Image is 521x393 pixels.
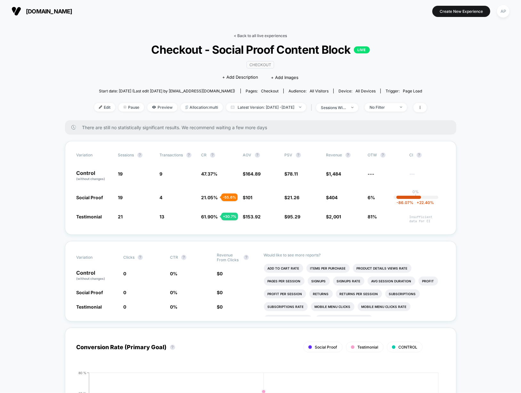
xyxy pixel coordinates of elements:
[99,89,235,93] span: Start date: [DATE] (Last edit [DATE] by [EMAIL_ADDRESS][DOMAIN_NAME])
[329,171,341,177] span: 1,484
[77,253,112,262] span: Variation
[201,171,218,177] span: 47.37 %
[285,171,298,177] span: $
[246,171,261,177] span: 164.89
[285,195,300,200] span: $
[288,171,298,177] span: 78.11
[417,153,422,158] button: ?
[234,33,287,38] a: < Back to all live experiences
[77,195,103,200] span: Social Proof
[271,75,298,80] span: + Add Images
[231,106,234,109] img: calendar
[77,304,102,310] span: Testimonial
[403,89,422,93] span: Page Load
[309,289,333,298] li: Returns
[77,177,105,181] span: (without changes)
[186,153,191,158] button: ?
[336,289,382,298] li: Returns Per Session
[368,153,403,158] span: OTW
[497,5,509,18] div: AP
[118,153,134,157] span: Sessions
[385,289,420,298] li: Subscriptions
[220,290,223,295] span: 0
[368,195,375,200] span: 6%
[217,304,223,310] span: $
[118,214,123,219] span: 21
[170,271,177,276] span: 0 %
[246,214,261,219] span: 153.92
[495,5,511,18] button: AP
[118,171,123,177] span: 19
[170,290,177,295] span: 0 %
[78,371,86,375] tspan: 80 %
[77,290,103,295] span: Social Proof
[264,253,445,257] p: Would like to see more reports?
[315,315,373,324] li: Desktop Menu (hover) Rate
[123,106,126,109] img: end
[220,304,223,310] span: 0
[111,43,410,56] span: Checkout - Social Proof Content Block
[221,213,238,220] div: + 30.7 %
[346,153,351,158] button: ?
[368,277,415,286] li: Avg Session Duration
[82,125,444,130] span: There are still no statistically significant results. We recommend waiting a few more days
[299,106,301,108] img: end
[26,8,72,15] span: [DOMAIN_NAME]
[355,89,376,93] span: all devices
[217,271,223,276] span: $
[247,61,274,68] span: CHECKOUT
[261,89,279,93] span: checkout
[410,153,445,158] span: CI
[123,271,126,276] span: 0
[432,6,490,17] button: Create New Experience
[201,214,218,219] span: 61.90 %
[118,195,123,200] span: 19
[123,255,134,260] span: Clicks
[243,171,261,177] span: $
[326,171,341,177] span: $
[99,106,102,109] img: edit
[370,105,395,110] div: No Filter
[217,253,240,262] span: Revenue From Clicks
[368,214,377,219] span: 81%
[160,195,163,200] span: 4
[220,271,223,276] span: 0
[226,103,306,112] span: Latest Version: [DATE] - [DATE]
[326,153,342,157] span: Revenue
[147,103,177,112] span: Preview
[333,89,380,93] span: Device:
[358,345,379,350] span: Testimonial
[137,153,142,158] button: ?
[306,264,350,273] li: Items Per Purchase
[413,200,434,205] span: 22.40 %
[410,172,445,181] span: ---
[243,214,261,219] span: $
[246,195,253,200] span: 101
[289,89,329,93] div: Audience:
[351,107,354,108] img: end
[285,153,293,157] span: PSV
[77,277,105,280] span: (without changes)
[221,193,238,201] div: - 55.6 %
[181,103,223,112] span: Allocation: multi
[181,255,186,260] button: ?
[77,214,102,219] span: Testimonial
[288,195,300,200] span: 21.26
[160,214,165,219] span: 13
[170,255,178,260] span: CTR
[264,289,306,298] li: Profit Per Session
[201,195,218,200] span: 21.05 %
[264,264,303,273] li: Add To Cart Rate
[296,153,301,158] button: ?
[244,255,249,260] button: ?
[217,290,223,295] span: $
[246,89,279,93] div: Pages:
[419,277,438,286] li: Profit
[410,215,445,223] span: Insufficient data for CI
[353,264,411,273] li: Product Details Views Rate
[243,195,253,200] span: $
[160,153,183,157] span: Transactions
[138,255,143,260] button: ?
[264,302,308,311] li: Subscriptions Rate
[358,302,411,311] li: Mobile Menu Clicks Rate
